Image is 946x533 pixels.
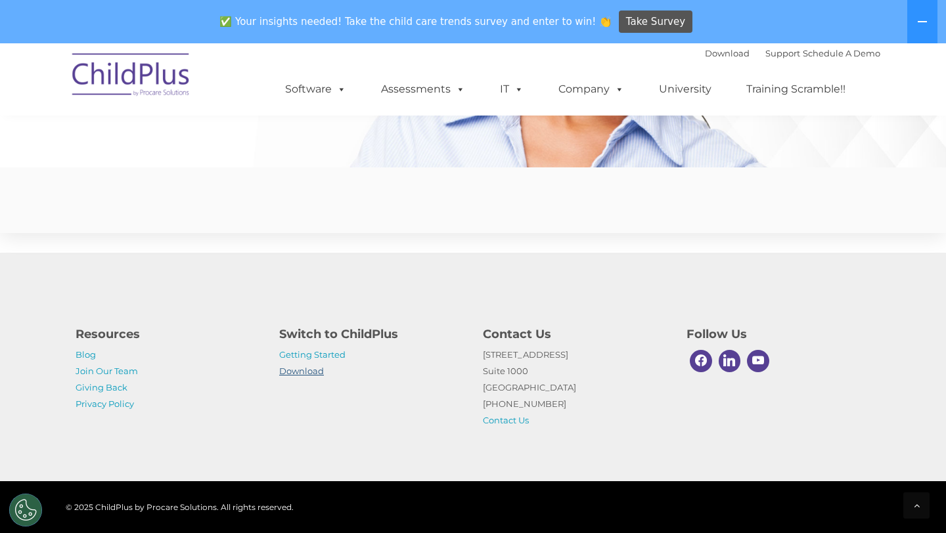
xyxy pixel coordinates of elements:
[279,366,324,376] a: Download
[76,325,259,343] h4: Resources
[76,382,127,393] a: Giving Back
[272,76,359,102] a: Software
[687,347,715,375] a: Facebook
[545,76,637,102] a: Company
[487,76,537,102] a: IT
[66,502,294,512] span: © 2025 ChildPlus by Procare Solutions. All rights reserved.
[705,48,880,58] font: |
[725,391,946,533] iframe: Chat Widget
[483,415,529,425] a: Contact Us
[76,366,138,376] a: Join Our Team
[215,9,617,34] span: ✅ Your insights needed! Take the child care trends survey and enter to win! 👏
[619,11,693,33] a: Take Survey
[803,48,880,58] a: Schedule A Demo
[66,44,197,110] img: ChildPlus by Procare Solutions
[733,76,859,102] a: Training Scramble!!
[646,76,725,102] a: University
[687,325,870,343] h4: Follow Us
[9,494,42,526] button: Cookies Settings
[626,11,685,33] span: Take Survey
[76,398,134,409] a: Privacy Policy
[705,48,750,58] a: Download
[715,347,744,375] a: Linkedin
[483,325,667,343] h4: Contact Us
[76,349,96,360] a: Blog
[279,349,346,360] a: Getting Started
[279,325,463,343] h4: Switch to ChildPlus
[483,347,667,429] p: [STREET_ADDRESS] Suite 1000 [GEOGRAPHIC_DATA] [PHONE_NUMBER]
[744,347,773,375] a: Youtube
[765,48,800,58] a: Support
[368,76,478,102] a: Assessments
